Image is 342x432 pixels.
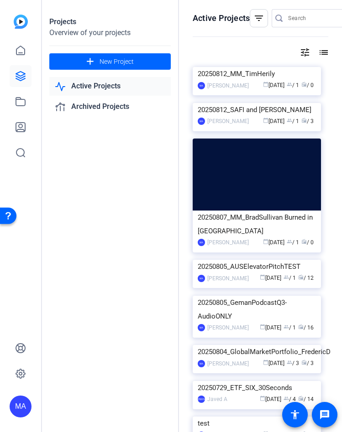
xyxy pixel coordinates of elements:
[287,239,292,244] span: group
[287,118,292,123] span: group
[260,324,281,331] span: [DATE]
[317,47,328,58] mat-icon: list
[10,396,32,417] div: MA
[253,13,264,24] mat-icon: filter_list
[198,239,205,246] div: MA
[287,239,299,246] span: / 1
[298,396,314,402] span: / 14
[49,77,171,96] a: Active Projects
[298,275,314,281] span: / 12
[287,82,292,87] span: group
[301,82,314,88] span: / 0
[263,118,268,123] span: calendar_today
[260,396,265,401] span: calendar_today
[301,82,307,87] span: radio
[289,409,300,420] mat-icon: accessibility
[284,274,289,280] span: group
[198,82,205,89] div: MA
[193,13,250,24] h1: Active Projects
[301,239,307,244] span: radio
[260,324,265,329] span: calendar_today
[49,16,171,27] div: Projects
[260,274,265,280] span: calendar_today
[284,324,296,331] span: / 1
[198,103,316,117] div: 20250812_SAFI and [PERSON_NAME]
[260,275,281,281] span: [DATE]
[198,396,205,403] div: [PERSON_NAME]
[287,360,292,365] span: group
[49,98,171,116] a: Archived Projects
[284,396,296,402] span: / 4
[301,239,314,246] span: / 0
[198,296,316,323] div: 20250805_GemanPodcastQ3-AudioONLY
[298,324,314,331] span: / 16
[198,118,205,125] div: MA
[284,324,289,329] span: group
[263,118,284,124] span: [DATE]
[49,53,171,70] button: New Project
[301,118,314,124] span: / 3
[298,274,304,280] span: radio
[298,396,304,401] span: radio
[207,395,227,404] div: Javed A
[287,118,299,124] span: / 1
[300,47,310,58] mat-icon: tune
[100,57,134,67] span: New Project
[263,82,284,88] span: [DATE]
[207,117,249,126] div: [PERSON_NAME]
[263,239,268,244] span: calendar_today
[284,275,296,281] span: / 1
[198,417,316,430] div: test
[298,324,304,329] span: radio
[301,118,307,123] span: radio
[198,360,205,367] div: MA
[263,360,284,366] span: [DATE]
[301,360,307,365] span: radio
[207,238,249,247] div: [PERSON_NAME]
[14,15,28,29] img: blue-gradient.svg
[198,324,205,331] div: MA
[198,260,316,273] div: 20250805_AUSElevatorPitchTEST
[263,360,268,365] span: calendar_today
[207,274,249,283] div: [PERSON_NAME]
[198,345,316,359] div: 20250804_GlobalMarketPortfolio_FredericD
[319,409,330,420] mat-icon: message
[207,323,249,332] div: [PERSON_NAME]
[263,239,284,246] span: [DATE]
[84,56,96,67] mat-icon: add
[207,359,249,368] div: [PERSON_NAME]
[198,211,316,238] div: 20250807_MM_BradSullivan Burned in [GEOGRAPHIC_DATA]
[263,82,268,87] span: calendar_today
[198,67,316,81] div: 20250812_MM_TimHerily
[287,82,299,88] span: / 1
[260,396,281,402] span: [DATE]
[49,27,171,38] div: Overview of your projects
[198,275,205,282] div: MA
[207,81,249,90] div: [PERSON_NAME]
[301,360,314,366] span: / 3
[284,396,289,401] span: group
[198,381,316,395] div: 20250729_ETF_SIX_30Seconds
[287,360,299,366] span: / 3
